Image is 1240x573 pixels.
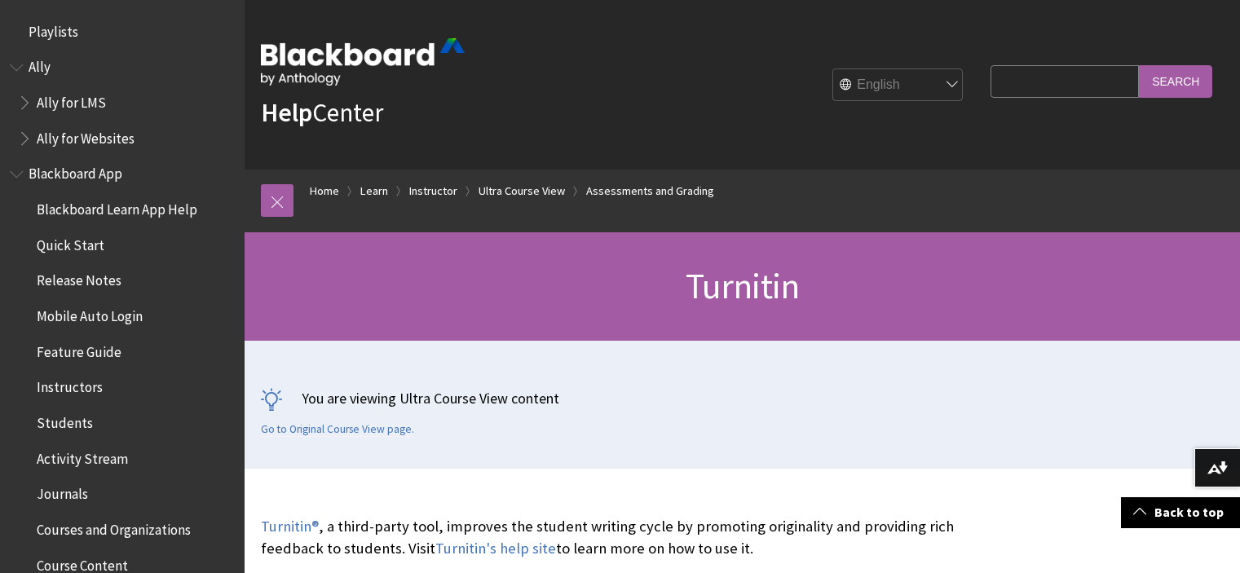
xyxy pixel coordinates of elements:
[360,181,388,201] a: Learn
[833,69,964,102] select: Site Language Selector
[409,181,457,201] a: Instructor
[29,54,51,76] span: Ally
[435,539,556,558] a: Turnitin's help site
[10,18,235,46] nav: Book outline for Playlists
[261,96,383,129] a: HelpCenter
[37,125,135,147] span: Ally for Websites
[10,54,235,152] nav: Book outline for Anthology Ally Help
[29,161,122,183] span: Blackboard App
[261,96,312,129] strong: Help
[37,338,121,360] span: Feature Guide
[37,196,197,218] span: Blackboard Learn App Help
[37,481,88,503] span: Journals
[37,267,121,289] span: Release Notes
[37,445,128,467] span: Activity Stream
[1121,497,1240,527] a: Back to top
[261,38,465,86] img: Blackboard by Anthology
[37,89,106,111] span: Ally for LMS
[479,181,565,201] a: Ultra Course View
[261,388,1224,408] p: You are viewing Ultra Course View content
[1139,65,1212,97] input: Search
[586,181,714,201] a: Assessments and Grading
[37,409,93,431] span: Students
[310,181,339,201] a: Home
[37,374,103,396] span: Instructors
[29,18,78,40] span: Playlists
[261,517,319,536] a: Turnitin®
[261,422,414,437] a: Go to Original Course View page.
[37,302,143,324] span: Mobile Auto Login
[261,516,982,558] p: , a third-party tool, improves the student writing cycle by promoting originality and providing r...
[686,263,800,308] span: Turnitin
[37,516,191,538] span: Courses and Organizations
[37,231,104,253] span: Quick Start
